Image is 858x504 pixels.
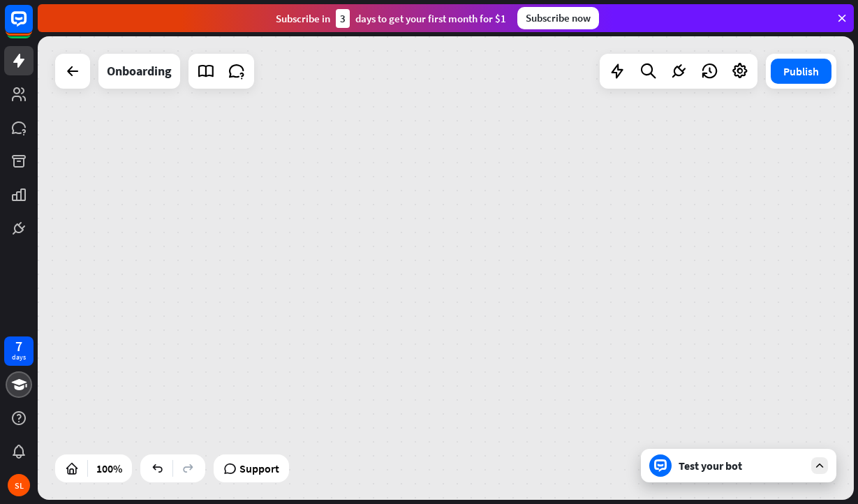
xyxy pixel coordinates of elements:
div: Subscribe now [517,7,599,29]
a: 7 days [4,336,34,366]
div: 7 [15,340,22,353]
div: Subscribe in days to get your first month for $1 [276,9,506,28]
div: days [12,353,26,362]
div: 3 [336,9,350,28]
div: SL [8,474,30,496]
